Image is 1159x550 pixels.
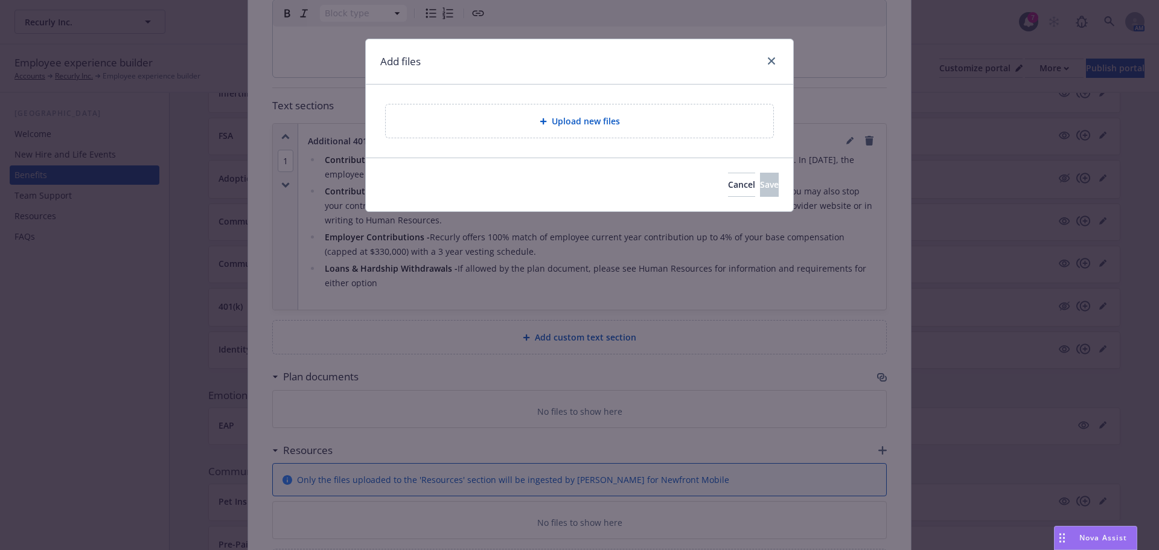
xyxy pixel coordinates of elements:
[1054,526,1137,550] button: Nova Assist
[728,173,755,197] button: Cancel
[385,104,774,138] div: Upload new files
[552,115,620,127] span: Upload new files
[1079,532,1127,543] span: Nova Assist
[760,173,779,197] button: Save
[380,54,421,69] h1: Add files
[1055,526,1070,549] div: Drag to move
[764,54,779,68] a: close
[728,179,755,190] span: Cancel
[760,179,779,190] span: Save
